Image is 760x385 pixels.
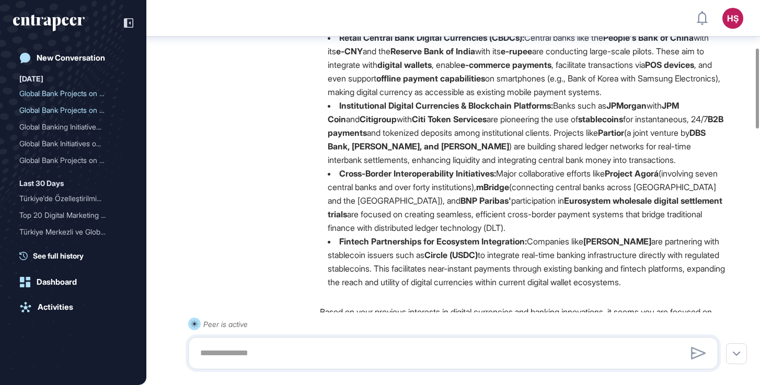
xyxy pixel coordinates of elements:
div: Peer is active [203,318,248,331]
span: See full history [33,250,84,261]
div: Last 30 Days [19,177,64,190]
strong: stablecoins [578,114,623,124]
div: Türkiye Merkezli ve Globa... [19,224,119,240]
li: Major collaborative efforts like (involving seven central banks and over forty institutions), (co... [320,167,727,235]
strong: Eurosystem wholesale digital settlement trials [328,195,722,219]
div: Global Bank Projects on Tokenization and Digital Currencies: Collaborations and Initiatives [19,152,127,169]
li: Central banks like the with its and the with its are conducting large-scale pilots. These aim to ... [320,31,727,99]
strong: digital wallets [377,60,432,70]
strong: Citigroup [360,114,397,124]
strong: Circle (USDC) [424,250,478,260]
a: New Conversation [13,48,133,68]
strong: offline payment capabilities [376,73,485,84]
strong: [PERSON_NAME] [583,236,651,247]
div: Global Bank Projects on Machine-to-Machine Payments Using Digital Currencies [19,85,127,102]
div: Global Bank Projects on Digital Currency Interoperability with E-Commerce and Payment Systems [19,102,127,119]
a: See full history [19,250,133,261]
strong: POS devices [645,60,694,70]
button: HŞ [722,8,743,29]
div: New Conversation [37,53,105,63]
div: Global Bank Initiatives on Programmable Payments Using Digital Currencies [19,135,127,152]
div: entrapeer-logo [13,15,85,31]
strong: People's Bank of China [603,32,694,43]
div: Global Bank Projects on T... [19,152,119,169]
strong: Citi Token Services [412,114,487,124]
strong: B2B payments [328,114,723,138]
a: Dashboard [13,272,133,293]
div: Türkiye'de Özelleştirilmiş AI Görsel İşleme Çözümleri Geliştiren Şirketler [19,190,127,207]
div: Dashboard [37,277,77,287]
div: Global Bank Projects on M... [19,85,119,102]
strong: e-rupee [501,46,532,56]
div: Top 20 Digital Marketing ... [19,207,119,224]
div: [DATE] [19,73,43,85]
strong: Reserve Bank of India [390,46,475,56]
strong: BNP Paribas' [460,195,511,206]
a: Activities [13,297,133,318]
div: Top 20 Digital Marketing Solutions Worldwide [19,207,127,224]
div: Türkiye Merkezli ve Global Hizmet Veren Ürün Kullanım Analizi Firmaları [19,224,127,240]
strong: e-commerce payments [460,60,551,70]
strong: JPMorgan [606,100,647,111]
strong: Cross-Border Interoperability Initiatives: [339,168,496,179]
div: Global Bank Initiatives o... [19,135,119,152]
strong: Fintech Partnerships for Ecosystem Integration: [339,236,527,247]
strong: e-CNY [336,46,363,56]
div: Global Bank Projects on D... [19,102,119,119]
strong: DBS Bank, [PERSON_NAME], and [PERSON_NAME] [328,127,706,151]
div: Global Banking Initiative... [19,119,119,135]
li: Companies like are partnering with stablecoin issuers such as to integrate real-time banking infr... [320,235,727,289]
strong: Retail Central Bank Digital Currencies (CBDCs): [339,32,524,43]
strong: JPM Coin [328,100,679,124]
strong: Institutional Digital Currencies & Blockchain Platforms: [339,100,553,111]
strong: Project Agorá [605,168,659,179]
strong: Partior [598,127,624,138]
div: Global Banking Initiatives on User Sovereign Identity and Digital Currency [19,119,127,135]
strong: mBridge [476,182,509,192]
div: Activities [38,302,73,312]
li: Banks such as with and with are pioneering the use of for instantaneous, 24/7 and tokenized depos... [320,99,727,167]
div: Türkiye'de Özelleştirilmi... [19,190,119,207]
